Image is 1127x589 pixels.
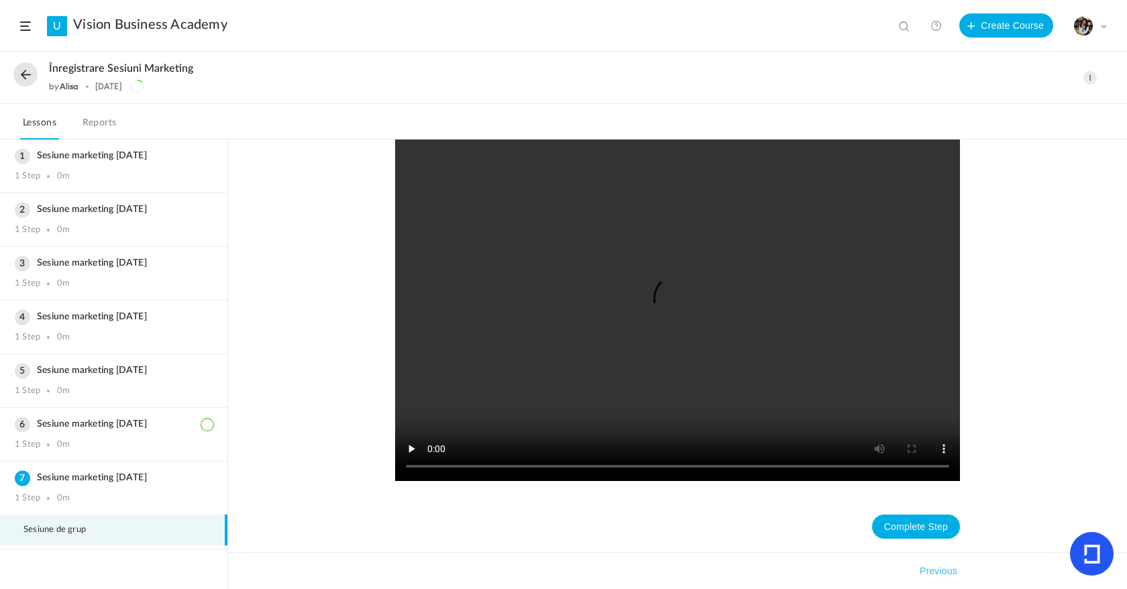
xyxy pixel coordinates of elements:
[15,332,40,343] div: 1 Step
[57,386,70,396] div: 0m
[15,150,213,162] h3: Sesiune marketing [DATE]
[57,332,70,343] div: 0m
[15,171,40,182] div: 1 Step
[57,225,70,235] div: 0m
[1074,17,1093,36] img: tempimagehs7pti.png
[15,439,40,450] div: 1 Step
[23,525,103,535] span: Sesiune de grup
[80,114,119,140] a: Reports
[57,171,70,182] div: 0m
[15,365,213,376] h3: Sesiune marketing [DATE]
[15,225,40,235] div: 1 Step
[57,278,70,289] div: 0m
[20,114,59,140] a: Lessons
[15,419,213,430] h3: Sesiune marketing [DATE]
[95,82,122,91] div: [DATE]
[872,515,960,539] button: Complete Step
[917,563,960,579] button: Previous
[15,386,40,396] div: 1 Step
[73,17,227,33] a: Vision Business Academy
[15,311,213,323] h3: Sesiune marketing [DATE]
[15,258,213,269] h3: Sesiune marketing [DATE]
[57,439,70,450] div: 0m
[15,472,213,484] h3: Sesiune marketing [DATE]
[60,81,79,91] a: Alisa
[15,493,40,504] div: 1 Step
[49,82,78,91] div: by
[49,62,193,75] span: Înregistrare sesiuni marketing
[15,204,213,215] h3: Sesiune marketing [DATE]
[47,16,67,36] a: U
[57,493,70,504] div: 0m
[15,278,40,289] div: 1 Step
[959,13,1053,38] button: Create Course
